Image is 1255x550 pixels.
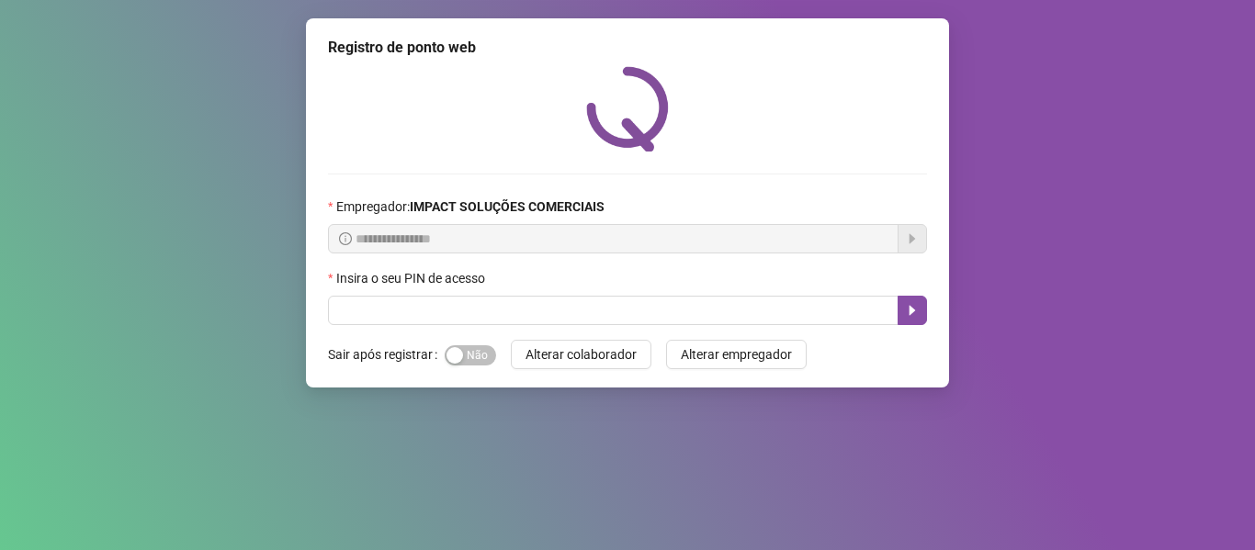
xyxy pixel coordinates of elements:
[410,199,605,214] strong: IMPACT SOLUÇÕES COMERCIAIS
[336,196,605,217] span: Empregador :
[666,340,807,369] button: Alterar empregador
[328,37,927,59] div: Registro de ponto web
[328,268,497,288] label: Insira o seu PIN de acesso
[586,66,669,152] img: QRPoint
[526,344,637,365] span: Alterar colaborador
[681,344,792,365] span: Alterar empregador
[339,232,352,245] span: info-circle
[511,340,651,369] button: Alterar colaborador
[905,303,920,318] span: caret-right
[328,340,445,369] label: Sair após registrar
